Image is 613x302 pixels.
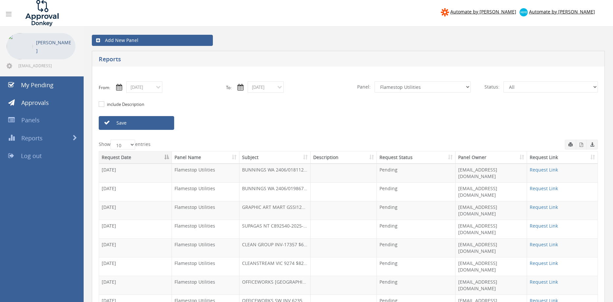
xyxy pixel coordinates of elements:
[377,276,456,294] td: Pending
[456,276,527,294] td: [EMAIL_ADDRESS][DOMAIN_NAME]
[530,167,558,173] a: Request Link
[172,151,239,164] th: Panel Name: activate to sort column ascending
[99,201,172,220] td: [DATE]
[441,8,449,16] img: zapier-logomark.png
[377,238,456,257] td: Pending
[239,182,311,201] td: BUNNINGS WA 2406/01986778 $28.63
[99,56,449,64] h5: Reports
[239,151,311,164] th: Subject: activate to sort column ascending
[520,8,528,16] img: xero-logo.png
[36,38,72,55] p: [PERSON_NAME]
[456,238,527,257] td: [EMAIL_ADDRESS][DOMAIN_NAME]
[239,220,311,238] td: SUPAGAS NT C892540-2025-7-31 $27.50
[456,151,527,164] th: Panel Owner: activate to sort column ascending
[353,81,375,92] span: Panel:
[377,182,456,201] td: Pending
[530,223,558,229] a: Request Link
[239,238,311,257] td: CLEAN GROUP INV-17357 $687.50
[172,220,239,238] td: Flamestop Utilities
[450,9,516,15] span: Automate by [PERSON_NAME]
[172,182,239,201] td: Flamestop Utilities
[21,99,49,107] span: Approvals
[239,276,311,294] td: OFFICEWORKS [GEOGRAPHIC_DATA] INV 623547674 $79.38
[456,257,527,276] td: [EMAIL_ADDRESS][DOMAIN_NAME]
[172,276,239,294] td: Flamestop Utilities
[172,164,239,182] td: Flamestop Utilities
[99,220,172,238] td: [DATE]
[99,257,172,276] td: [DATE]
[21,81,53,89] span: My Pending
[18,63,74,68] span: [EMAIL_ADDRESS][DOMAIN_NAME]
[530,260,558,266] a: Request Link
[530,241,558,248] a: Request Link
[377,257,456,276] td: Pending
[311,151,377,164] th: Description: activate to sort column ascending
[99,85,110,91] label: From:
[99,164,172,182] td: [DATE]
[105,101,144,108] label: include Description
[99,140,151,150] label: Show entries
[480,81,503,92] span: Status:
[92,35,213,46] a: Add New Panel
[99,182,172,201] td: [DATE]
[226,85,232,91] label: To:
[239,164,311,182] td: BUNNINGS WA 2406/01811222 $32.00
[529,9,595,15] span: Automate by [PERSON_NAME]
[239,201,311,220] td: GRAPHIC ART MART GSSI1262548 $752.40
[456,164,527,182] td: [EMAIL_ADDRESS][DOMAIN_NAME]
[172,201,239,220] td: Flamestop Utilities
[99,116,174,130] a: Save
[377,201,456,220] td: Pending
[377,220,456,238] td: Pending
[99,238,172,257] td: [DATE]
[239,257,311,276] td: CLEANSTREAM VIC 9274 $825.00
[456,182,527,201] td: [EMAIL_ADDRESS][DOMAIN_NAME]
[530,279,558,285] a: Request Link
[527,151,598,164] th: Request Link: activate to sort column ascending
[456,220,527,238] td: [EMAIL_ADDRESS][DOMAIN_NAME]
[172,257,239,276] td: Flamestop Utilities
[377,151,456,164] th: Request Status: activate to sort column ascending
[172,238,239,257] td: Flamestop Utilities
[21,116,40,124] span: Panels
[21,134,43,142] span: Reports
[99,276,172,294] td: [DATE]
[111,140,135,150] select: Showentries
[456,201,527,220] td: [EMAIL_ADDRESS][DOMAIN_NAME]
[377,164,456,182] td: Pending
[530,185,558,191] a: Request Link
[530,204,558,210] a: Request Link
[99,151,172,164] th: Request Date: activate to sort column descending
[21,152,42,160] span: Log out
